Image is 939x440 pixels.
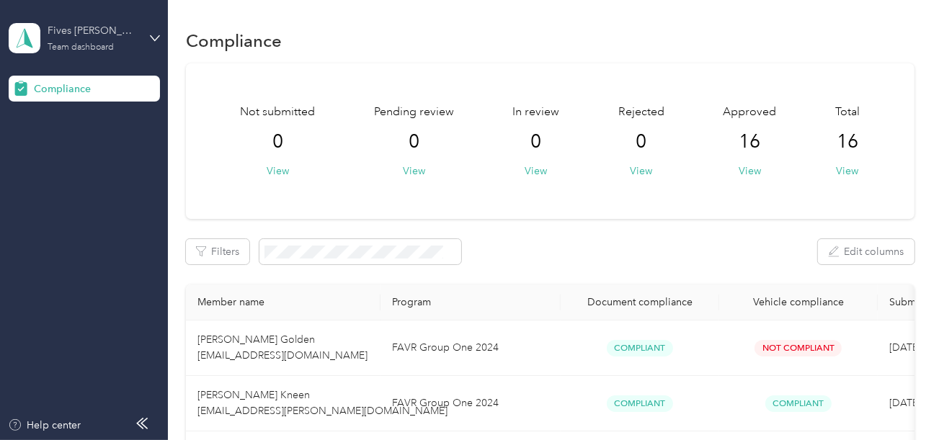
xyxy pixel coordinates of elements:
[755,340,842,356] span: Not Compliant
[381,320,561,376] td: FAVR Group One 2024
[409,130,419,153] span: 0
[374,104,454,121] span: Pending review
[8,418,81,433] button: Help center
[618,104,664,121] span: Rejected
[630,163,652,179] button: View
[607,395,673,412] span: Compliant
[186,33,282,48] h1: Compliance
[835,104,860,121] span: Total
[403,163,425,179] button: View
[186,284,381,320] th: Member name
[530,130,541,153] span: 0
[34,81,91,96] span: Compliance
[636,130,646,153] span: 0
[525,163,547,179] button: View
[512,104,559,121] span: In review
[272,130,283,153] span: 0
[837,130,858,153] span: 16
[723,104,776,121] span: Approved
[48,23,138,38] div: Fives [PERSON_NAME] Corp
[818,239,914,264] button: Edit columns
[381,284,561,320] th: Program
[739,130,760,153] span: 16
[267,163,289,179] button: View
[186,239,249,264] button: Filters
[48,43,114,52] div: Team dashboard
[739,163,761,179] button: View
[572,296,708,308] div: Document compliance
[731,296,866,308] div: Vehicle compliance
[858,359,939,440] iframe: Everlance-gr Chat Button Frame
[765,395,832,412] span: Compliant
[381,376,561,431] td: FAVR Group One 2024
[836,163,858,179] button: View
[240,104,315,121] span: Not submitted
[197,333,368,362] span: [PERSON_NAME] Golden [EMAIL_ADDRESS][DOMAIN_NAME]
[607,340,673,356] span: Compliant
[197,389,448,417] span: [PERSON_NAME] Kneen [EMAIL_ADDRESS][PERSON_NAME][DOMAIN_NAME]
